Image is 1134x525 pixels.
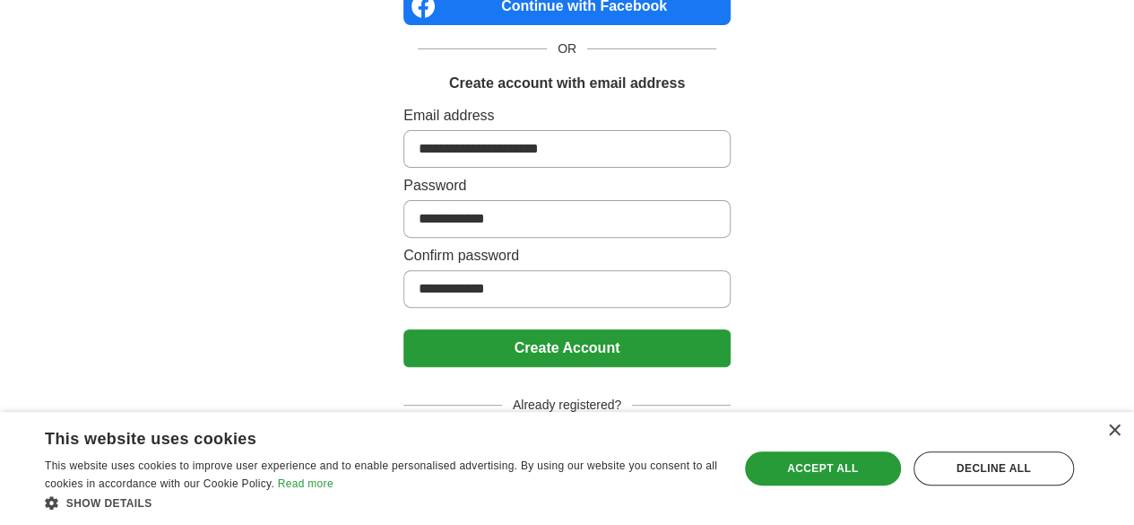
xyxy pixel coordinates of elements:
[449,73,685,94] h1: Create account with email address
[745,451,901,486] div: Accept all
[547,39,587,58] span: OR
[1107,424,1121,438] div: Close
[913,451,1074,486] div: Decline all
[403,329,731,367] button: Create Account
[403,175,731,197] label: Password
[278,477,333,490] a: Read more, opens a new window
[403,105,731,127] label: Email address
[403,245,731,267] label: Confirm password
[66,497,152,510] span: Show details
[45,423,673,450] div: This website uses cookies
[502,396,632,415] span: Already registered?
[45,494,718,512] div: Show details
[45,459,717,490] span: This website uses cookies to improve user experience and to enable personalised advertising. By u...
